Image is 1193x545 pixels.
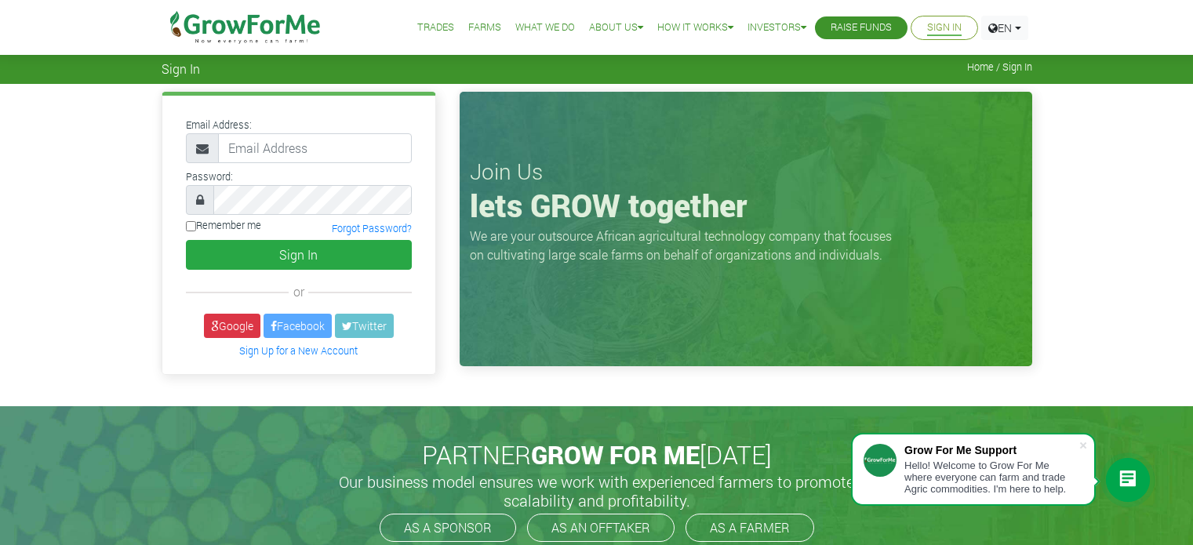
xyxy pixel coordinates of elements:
a: Farms [468,20,501,36]
a: EN [981,16,1028,40]
span: GROW FOR ME [531,438,700,471]
a: AS AN OFFTAKER [527,514,675,542]
a: Sign In [927,20,962,36]
label: Remember me [186,218,261,233]
span: Home / Sign In [967,61,1032,73]
h1: lets GROW together [470,187,1022,224]
button: Sign In [186,240,412,270]
h5: Our business model ensures we work with experienced farmers to promote scalability and profitabil... [322,472,871,510]
h2: PARTNER [DATE] [168,440,1026,470]
input: Email Address [218,133,412,163]
a: Investors [747,20,806,36]
div: Hello! Welcome to Grow For Me where everyone can farm and trade Agric commodities. I'm here to help. [904,460,1078,495]
a: Trades [417,20,454,36]
div: Grow For Me Support [904,444,1078,456]
a: AS A SPONSOR [380,514,516,542]
a: Google [204,314,260,338]
a: Forgot Password? [332,222,412,234]
a: About Us [589,20,643,36]
a: Raise Funds [831,20,892,36]
a: AS A FARMER [686,514,814,542]
div: or [186,282,412,301]
p: We are your outsource African agricultural technology company that focuses on cultivating large s... [470,227,901,264]
label: Email Address: [186,118,252,133]
a: How it Works [657,20,733,36]
h3: Join Us [470,158,1022,185]
span: Sign In [162,61,200,76]
input: Remember me [186,221,196,231]
label: Password: [186,169,233,184]
a: What We Do [515,20,575,36]
a: Sign Up for a New Account [239,344,358,357]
